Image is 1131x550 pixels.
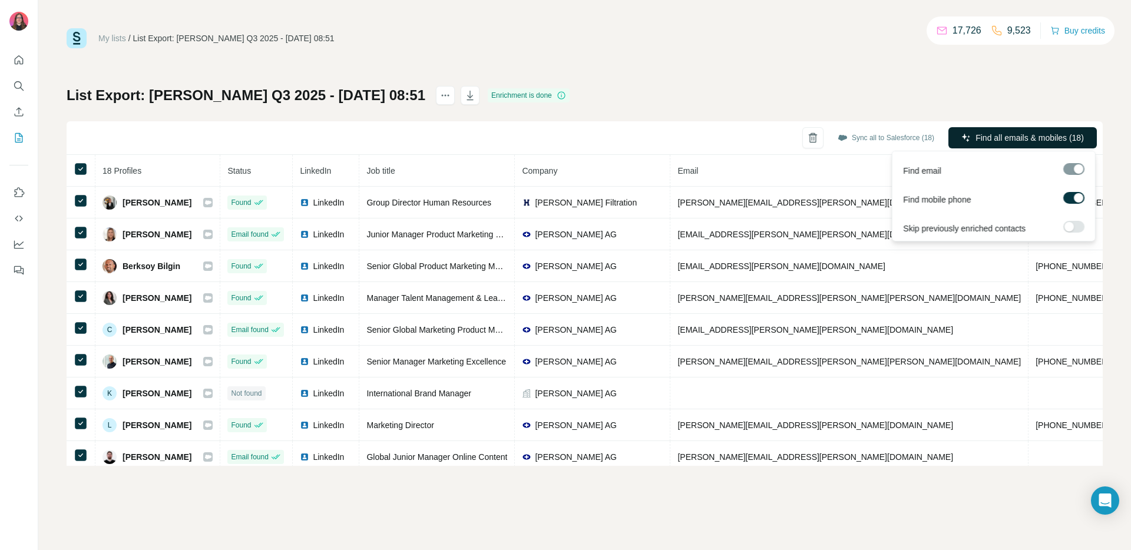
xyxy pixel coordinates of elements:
[300,357,309,366] img: LinkedIn logo
[313,451,344,463] span: LinkedIn
[231,452,268,462] span: Email found
[98,34,126,43] a: My lists
[903,165,941,177] span: Find email
[9,49,28,71] button: Quick start
[313,419,344,431] span: LinkedIn
[9,182,28,203] button: Use Surfe on LinkedIn
[123,260,180,272] span: Berksoy Bilgin
[535,292,616,304] span: [PERSON_NAME] AG
[300,166,331,175] span: LinkedIn
[522,261,531,271] img: company-logo
[102,354,117,369] img: Avatar
[366,389,471,398] span: International Brand Manager
[300,420,309,430] img: LinkedIn logo
[522,198,531,207] img: company-logo
[123,356,191,367] span: [PERSON_NAME]
[953,24,981,38] p: 17,726
[535,324,616,336] span: [PERSON_NAME] AG
[522,325,531,334] img: company-logo
[313,324,344,336] span: LinkedIn
[1036,261,1110,271] span: [PHONE_NUMBER]
[300,293,309,303] img: LinkedIn logo
[903,194,971,206] span: Find mobile phone
[102,196,117,210] img: Avatar
[522,293,531,303] img: company-logo
[522,420,531,430] img: company-logo
[1091,486,1119,515] div: Open Intercom Messenger
[1036,420,1110,430] span: [PHONE_NUMBER]
[535,197,637,208] span: [PERSON_NAME] Filtration
[313,197,344,208] span: LinkedIn
[313,260,344,272] span: LinkedIn
[123,324,191,336] span: [PERSON_NAME]
[1007,24,1031,38] p: 9,523
[366,325,569,334] span: Senior Global Marketing Product Manager Wound Care
[9,12,28,31] img: Avatar
[313,356,344,367] span: LinkedIn
[123,292,191,304] span: [PERSON_NAME]
[903,223,1026,234] span: Skip previously enriched contacts
[123,387,191,399] span: [PERSON_NAME]
[9,127,28,148] button: My lists
[366,261,588,271] span: Senior Global Product Marketing Manager Systems/e-Health
[677,261,885,271] span: [EMAIL_ADDRESS][PERSON_NAME][DOMAIN_NAME]
[300,261,309,271] img: LinkedIn logo
[231,261,251,271] span: Found
[123,197,191,208] span: [PERSON_NAME]
[9,101,28,122] button: Enrich CSV
[300,198,309,207] img: LinkedIn logo
[102,386,117,400] div: K
[102,166,141,175] span: 18 Profiles
[67,86,425,105] h1: List Export: [PERSON_NAME] Q3 2025 - [DATE] 08:51
[677,420,953,430] span: [PERSON_NAME][EMAIL_ADDRESS][PERSON_NAME][DOMAIN_NAME]
[677,293,1021,303] span: [PERSON_NAME][EMAIL_ADDRESS][PERSON_NAME][PERSON_NAME][DOMAIN_NAME]
[231,356,251,367] span: Found
[231,324,268,335] span: Email found
[522,230,531,239] img: company-logo
[231,388,262,399] span: Not found
[313,292,344,304] span: LinkedIn
[9,260,28,281] button: Feedback
[123,451,191,463] span: [PERSON_NAME]
[535,387,616,399] span: [PERSON_NAME] AG
[535,260,616,272] span: [PERSON_NAME] AG
[1036,293,1110,303] span: [PHONE_NUMBER]
[366,293,515,303] span: Manager Talent Management & Learning
[436,86,455,105] button: actions
[300,452,309,462] img: LinkedIn logo
[535,451,616,463] span: [PERSON_NAME] AG
[488,88,570,102] div: Enrichment is done
[366,420,434,430] span: Marketing Director
[313,387,344,399] span: LinkedIn
[300,389,309,398] img: LinkedIn logo
[522,452,531,462] img: company-logo
[9,234,28,255] button: Dashboard
[313,228,344,240] span: LinkedIn
[366,452,507,462] span: Global Junior Manager Online Content
[133,32,335,44] div: List Export: [PERSON_NAME] Q3 2025 - [DATE] 08:51
[128,32,131,44] li: /
[677,230,953,239] span: [EMAIL_ADDRESS][PERSON_NAME][PERSON_NAME][DOMAIN_NAME]
[300,230,309,239] img: LinkedIn logo
[231,420,251,430] span: Found
[1036,357,1110,366] span: [PHONE_NUMBER]
[366,357,506,366] span: Senior Manager Marketing Excellence
[366,198,491,207] span: Group Director Human Resources
[123,228,191,240] span: [PERSON_NAME]
[829,129,943,147] button: Sync all to Salesforce (18)
[102,450,117,464] img: Avatar
[522,357,531,366] img: company-logo
[300,325,309,334] img: LinkedIn logo
[975,132,1084,144] span: Find all emails & mobiles (18)
[1050,22,1105,39] button: Buy credits
[67,28,87,48] img: Surfe Logo
[231,293,251,303] span: Found
[231,229,268,240] span: Email found
[366,166,395,175] span: Job title
[102,291,117,305] img: Avatar
[366,230,592,239] span: Junior Manager Product Marketing Conventional Wound Care
[535,228,616,240] span: [PERSON_NAME] AG
[102,323,117,337] div: C
[522,166,557,175] span: Company
[677,357,1021,366] span: [PERSON_NAME][EMAIL_ADDRESS][PERSON_NAME][PERSON_NAME][DOMAIN_NAME]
